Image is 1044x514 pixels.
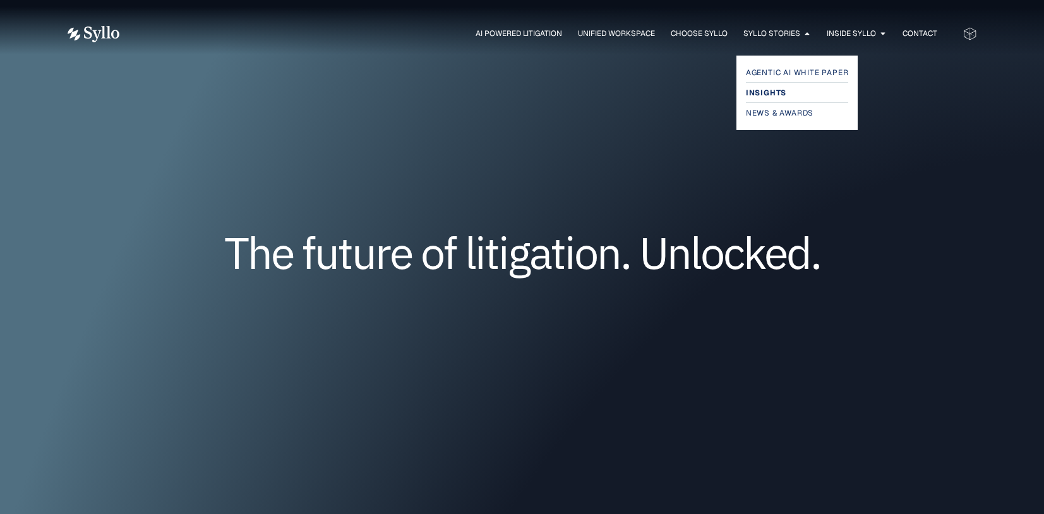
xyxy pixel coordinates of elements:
[143,232,901,273] h1: The future of litigation. Unlocked.
[746,105,813,121] span: News & Awards
[746,85,786,100] span: Insights
[68,26,119,42] img: Vector
[746,65,849,80] a: Agentic AI White Paper
[476,28,562,39] a: AI Powered Litigation
[827,28,876,39] a: Inside Syllo
[145,28,937,40] div: Menu Toggle
[746,105,849,121] a: News & Awards
[671,28,728,39] a: Choose Syllo
[578,28,655,39] a: Unified Workspace
[903,28,937,39] a: Contact
[145,28,937,40] nav: Menu
[746,85,849,100] a: Insights
[743,28,800,39] a: Syllo Stories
